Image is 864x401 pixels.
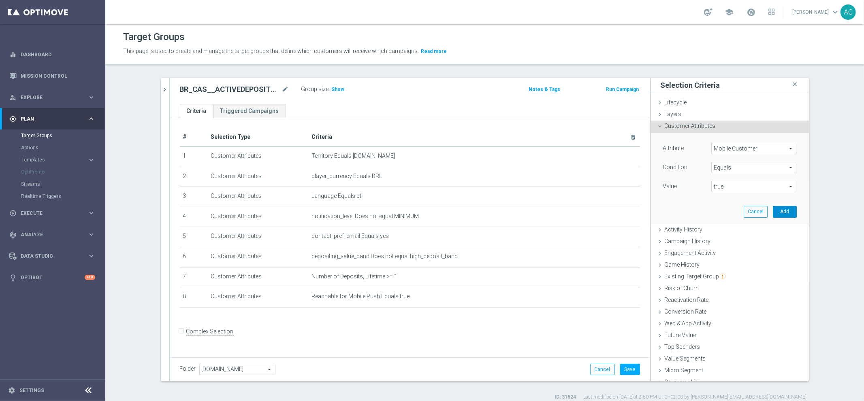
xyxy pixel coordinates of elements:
[9,51,17,58] i: equalizer
[312,273,398,280] span: Number of Deposits, Lifetime >= 1
[207,287,309,308] td: Customer Attributes
[21,154,105,166] div: Templates
[791,6,841,18] a: [PERSON_NAME]keyboard_arrow_down
[9,94,87,101] div: Explore
[9,231,17,238] i: track_changes
[605,85,640,94] button: Run Campaign
[180,247,207,267] td: 6
[665,123,716,129] span: Customer Attributes
[9,231,96,238] button: track_changes Analyze keyboard_arrow_right
[301,86,329,93] label: Group size
[9,267,95,288] div: Optibot
[312,253,458,260] span: depositing_value_band Does not equal high_deposit_band
[9,253,96,259] button: Data Studio keyboard_arrow_right
[180,146,207,167] td: 1
[725,8,734,17] span: school
[312,173,382,180] span: player_currency Equals BRL
[180,227,207,247] td: 5
[21,144,84,151] a: Actions
[21,44,95,65] a: Dashboard
[665,273,725,280] span: Existing Target Group
[9,210,87,217] div: Execute
[9,210,96,216] button: play_circle_outline Execute keyboard_arrow_right
[665,297,709,303] span: Reactivation Rate
[665,379,700,385] span: Customer List
[665,344,700,350] span: Top Spenders
[180,267,207,287] td: 7
[9,94,96,101] button: person_search Explore keyboard_arrow_right
[312,153,395,159] span: Territory Equals [DOMAIN_NAME]
[665,367,704,373] span: Micro Segment
[9,210,17,217] i: play_circle_outline
[21,157,79,162] span: Templates
[180,85,280,94] h2: BR_CAS__ACTIVEDEPOSITERS__NVIP_WEBPUSH_TAC_GM
[665,332,696,338] span: Future Value
[87,115,95,123] i: keyboard_arrow_right
[665,320,712,327] span: Web & App Activity
[180,167,207,187] td: 2
[9,252,87,260] div: Data Studio
[663,164,688,170] lable: Condition
[773,206,797,217] button: Add
[9,44,95,65] div: Dashboard
[180,187,207,207] td: 3
[21,232,87,237] span: Analyze
[87,93,95,101] i: keyboard_arrow_right
[9,274,96,281] button: lightbulb Optibot +10
[186,328,234,335] label: Complex Selection
[21,129,105,142] div: Target Groups
[9,94,17,101] i: person_search
[207,267,309,287] td: Customer Attributes
[9,231,87,238] div: Analyze
[207,128,309,146] th: Selection Type
[9,116,96,122] button: gps_fixed Plan keyboard_arrow_right
[21,211,87,216] span: Execute
[180,104,213,118] a: Criteria
[420,47,448,56] button: Read more
[180,128,207,146] th: #
[87,252,95,260] i: keyboard_arrow_right
[207,247,309,267] td: Customer Attributes
[21,181,84,187] a: Streams
[207,146,309,167] td: Customer Attributes
[21,193,84,199] a: Realtime Triggers
[9,115,87,123] div: Plan
[21,178,105,190] div: Streams
[744,206,768,217] button: Cancel
[332,87,345,92] span: Show
[213,104,286,118] a: Triggered Campaigns
[665,355,706,362] span: Value Segments
[180,287,207,308] td: 8
[207,167,309,187] td: Customer Attributes
[665,285,699,291] span: Risk of Churn
[9,51,96,58] button: equalizer Dashboard
[19,388,44,393] a: Settings
[663,182,677,190] label: Value
[312,134,333,140] span: Criteria
[123,48,419,54] span: This page is used to create and manage the target groups that define which customers will receive...
[180,365,196,372] label: Folder
[21,190,105,202] div: Realtime Triggers
[180,207,207,227] td: 4
[85,275,95,280] div: +10
[528,85,561,94] button: Notes & Tags
[9,115,17,123] i: gps_fixed
[841,4,856,20] div: AC
[21,95,87,100] span: Explore
[207,187,309,207] td: Customer Attributes
[21,117,87,121] span: Plan
[630,134,637,140] i: delete_forever
[282,85,289,94] i: mode_edit
[87,209,95,217] i: keyboard_arrow_right
[312,233,389,240] span: contact_pref_email Equals yes
[9,73,96,79] button: Mission Control
[21,254,87,259] span: Data Studio
[555,394,576,401] label: ID: 31524
[87,231,95,238] i: keyboard_arrow_right
[207,227,309,247] td: Customer Attributes
[87,156,95,164] i: keyboard_arrow_right
[9,274,17,281] i: lightbulb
